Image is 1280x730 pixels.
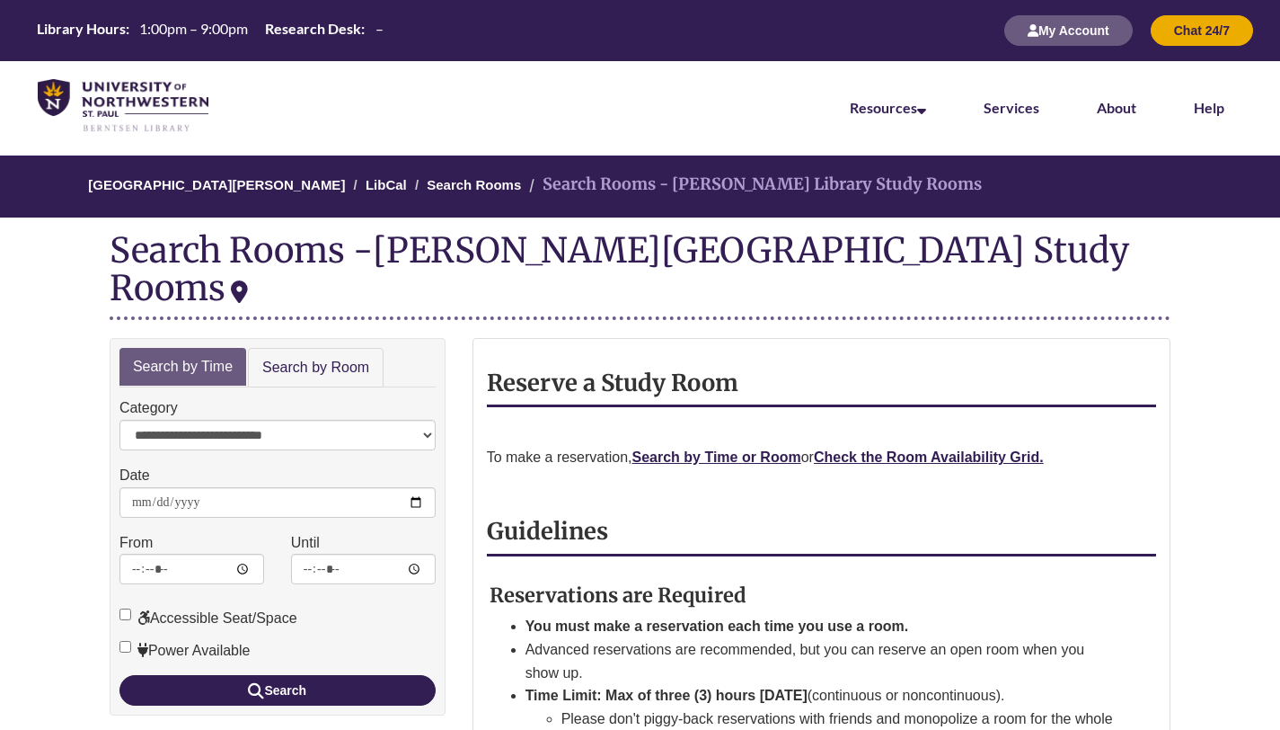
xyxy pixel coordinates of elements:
th: Library Hours: [30,19,132,39]
label: Accessible Seat/Space [119,607,297,630]
label: Power Available [119,639,251,663]
a: Hours Today [30,19,390,42]
nav: Breadcrumb [110,156,1170,218]
a: Search by Room [248,348,384,388]
a: [GEOGRAPHIC_DATA][PERSON_NAME] [88,177,345,192]
a: Chat 24/7 [1151,22,1253,38]
strong: Time Limit: Max of three (3) hours [DATE] [525,688,808,703]
label: Date [119,464,150,487]
a: Check the Room Availability Grid. [814,450,1044,465]
label: Until [291,531,320,555]
button: Search [119,675,436,706]
button: My Account [1004,15,1133,46]
a: Search by Time or Room [631,450,800,465]
strong: Reservations are Required [490,583,746,608]
strong: You must make a reservation each time you use a room. [525,619,909,634]
p: To make a reservation, or [487,446,1157,469]
a: Search by Time [119,348,246,387]
label: Category [119,396,178,420]
a: Help [1194,99,1224,116]
a: About [1097,99,1136,116]
table: Hours Today [30,19,390,40]
strong: Reserve a Study Room [487,369,738,397]
a: Services [984,99,1039,116]
th: Research Desk: [258,19,367,39]
a: Search Rooms [427,177,521,192]
li: Advanced reservations are recommended, but you can reserve an open room when you show up. [525,638,1114,684]
a: Resources [850,99,926,116]
span: 1:00pm – 9:00pm [139,20,248,37]
input: Power Available [119,641,131,653]
a: My Account [1004,22,1133,38]
a: LibCal [366,177,407,192]
span: – [375,20,384,37]
div: Search Rooms - [110,231,1170,319]
li: Search Rooms - [PERSON_NAME] Library Study Rooms [525,172,982,198]
button: Chat 24/7 [1151,15,1253,46]
img: UNWSP Library Logo [38,79,208,133]
label: From [119,531,153,555]
div: [PERSON_NAME][GEOGRAPHIC_DATA] Study Rooms [110,228,1129,309]
input: Accessible Seat/Space [119,609,131,620]
strong: Guidelines [487,517,608,546]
